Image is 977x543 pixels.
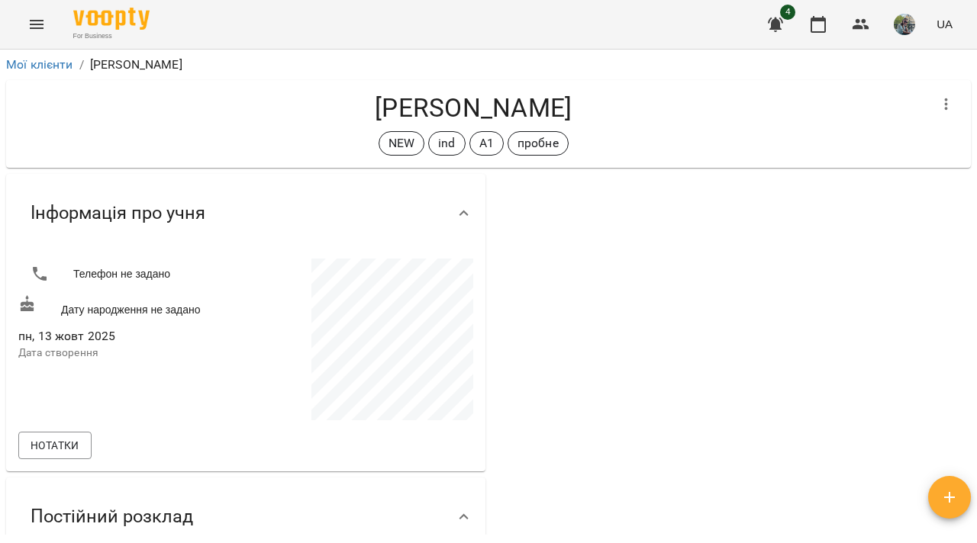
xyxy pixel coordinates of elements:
img: Voopty Logo [73,8,150,30]
h4: [PERSON_NAME] [18,92,928,124]
button: UA [930,10,959,38]
p: A1 [479,134,494,153]
div: ind [428,131,465,156]
div: пробне [508,131,569,156]
button: Нотатки [18,432,92,459]
li: / [79,56,84,74]
div: Інформація про учня [6,174,485,252]
span: UA [937,16,953,32]
span: Інформація про учня [31,201,205,225]
div: Дату народження не задано [15,292,246,320]
span: For Business [73,31,150,41]
span: пн, 13 жовт 2025 [18,327,243,345]
span: Постійний розклад [31,505,193,529]
img: c71655888622cca4d40d307121b662d7.jpeg [894,14,915,35]
p: пробне [518,134,559,153]
li: Телефон не задано [18,259,243,289]
nav: breadcrumb [6,56,971,74]
span: Нотатки [31,436,79,455]
p: ind [438,134,455,153]
p: NEW [389,134,414,153]
span: 4 [780,5,795,20]
div: A1 [469,131,504,156]
button: Menu [18,6,55,43]
p: [PERSON_NAME] [90,56,182,74]
p: Дата створення [18,345,243,361]
a: Мої клієнти [6,57,73,72]
div: NEW [379,131,424,156]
